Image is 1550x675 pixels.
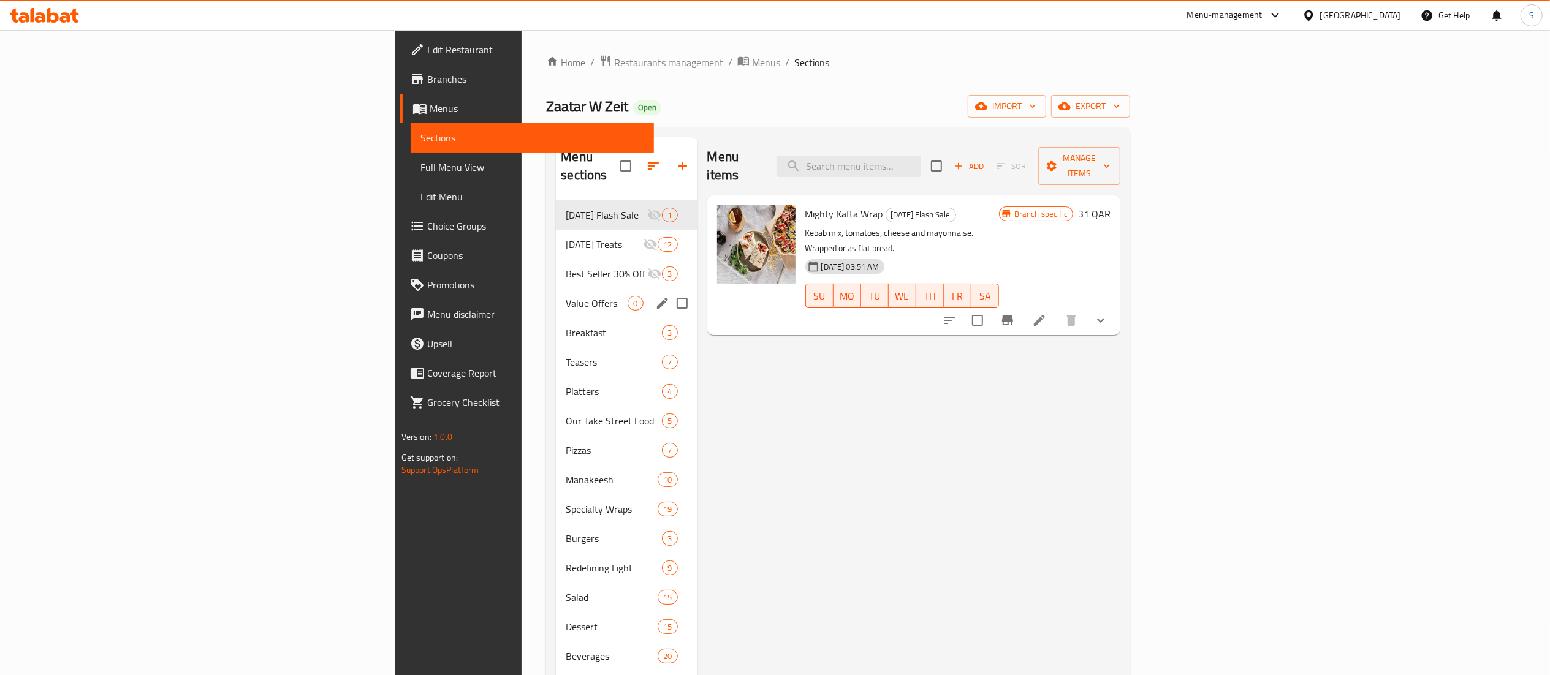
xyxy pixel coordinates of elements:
[400,300,654,329] a: Menu disclaimer
[993,306,1022,335] button: Branch-specific-item
[647,266,662,281] svg: Inactive section
[566,384,662,399] span: Platters
[400,35,654,64] a: Edit Restaurant
[668,151,697,181] button: Add section
[427,42,644,57] span: Edit Restaurant
[663,562,677,574] span: 9
[658,649,677,663] div: items
[566,443,662,458] span: Pizzas
[785,55,789,70] li: /
[1032,313,1047,328] a: Edit menu item
[556,612,697,641] div: Dessert15
[965,307,990,333] span: Select to update
[658,237,677,252] div: items
[838,287,856,305] span: MO
[737,55,780,70] a: Menus
[1038,147,1120,185] button: Manage items
[1093,313,1108,328] svg: Show Choices
[628,296,643,311] div: items
[556,553,697,583] div: Redefining Light9
[556,347,697,377] div: Teasers7
[935,306,965,335] button: sort-choices
[653,294,672,312] button: edit
[566,472,658,487] div: Manakeesh
[658,592,677,603] span: 15
[658,503,677,515] span: 19
[566,325,662,340] div: Breakfast
[866,287,884,305] span: TU
[556,641,697,671] div: Beverages20
[1086,306,1115,335] button: show more
[658,619,677,634] div: items
[556,494,697,524] div: Specialty Wraps19
[663,268,677,280] span: 3
[1187,8,1263,23] div: Menu-management
[400,211,654,241] a: Choice Groups
[663,445,677,456] span: 7
[658,474,677,486] span: 10
[566,296,628,311] span: Value Offers
[777,156,921,177] input: search
[427,395,644,410] span: Grocery Checklist
[794,55,829,70] span: Sections
[658,502,677,516] div: items
[566,590,658,605] span: Salad
[400,329,654,358] a: Upsell
[411,182,654,211] a: Edit Menu
[566,531,662,546] div: Burgers
[662,208,677,222] div: items
[566,413,662,428] span: Our Take Street Food
[662,384,677,399] div: items
[566,208,647,222] span: [DATE] Flash Sale
[546,55,1130,70] nav: breadcrumb
[427,72,644,86] span: Branches
[663,356,677,368] span: 7
[662,443,677,458] div: items
[944,284,971,308] button: FR
[420,160,644,175] span: Full Menu View
[949,287,967,305] span: FR
[420,189,644,204] span: Edit Menu
[401,462,479,478] a: Support.OpsPlatform
[989,157,1038,176] span: Select section first
[707,148,762,184] h2: Menu items
[566,266,647,281] span: Best Seller 30% Off
[566,560,662,575] div: Redefining Light
[658,472,677,487] div: items
[400,358,654,388] a: Coverage Report
[968,95,1046,118] button: import
[662,266,677,281] div: items
[921,287,939,305] span: TH
[613,153,639,179] span: Select all sections
[886,208,956,222] div: Ramadan Flash Sale
[952,159,986,173] span: Add
[663,209,677,221] span: 1
[556,318,697,347] div: Breakfast3
[566,237,643,252] div: Ramadan Treats
[662,413,677,428] div: items
[400,94,654,123] a: Menus
[401,429,431,445] span: Version:
[556,406,697,436] div: Our Take Street Food5
[566,355,662,369] span: Teasers
[643,237,658,252] svg: Inactive section
[1061,99,1120,114] span: export
[556,288,697,318] div: Value Offers0edit
[805,205,883,223] span: Mighty Kafta Wrap
[556,465,697,494] div: Manakeesh10
[566,502,658,516] span: Specialty Wraps
[427,277,644,292] span: Promotions
[1057,306,1086,335] button: delete
[556,583,697,612] div: Salad15
[658,650,677,662] span: 20
[639,151,668,181] span: Sort sections
[400,270,654,300] a: Promotions
[949,157,989,176] button: Add
[663,533,677,545] span: 3
[411,153,654,182] a: Full Menu View
[401,450,458,466] span: Get support on:
[662,325,677,340] div: items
